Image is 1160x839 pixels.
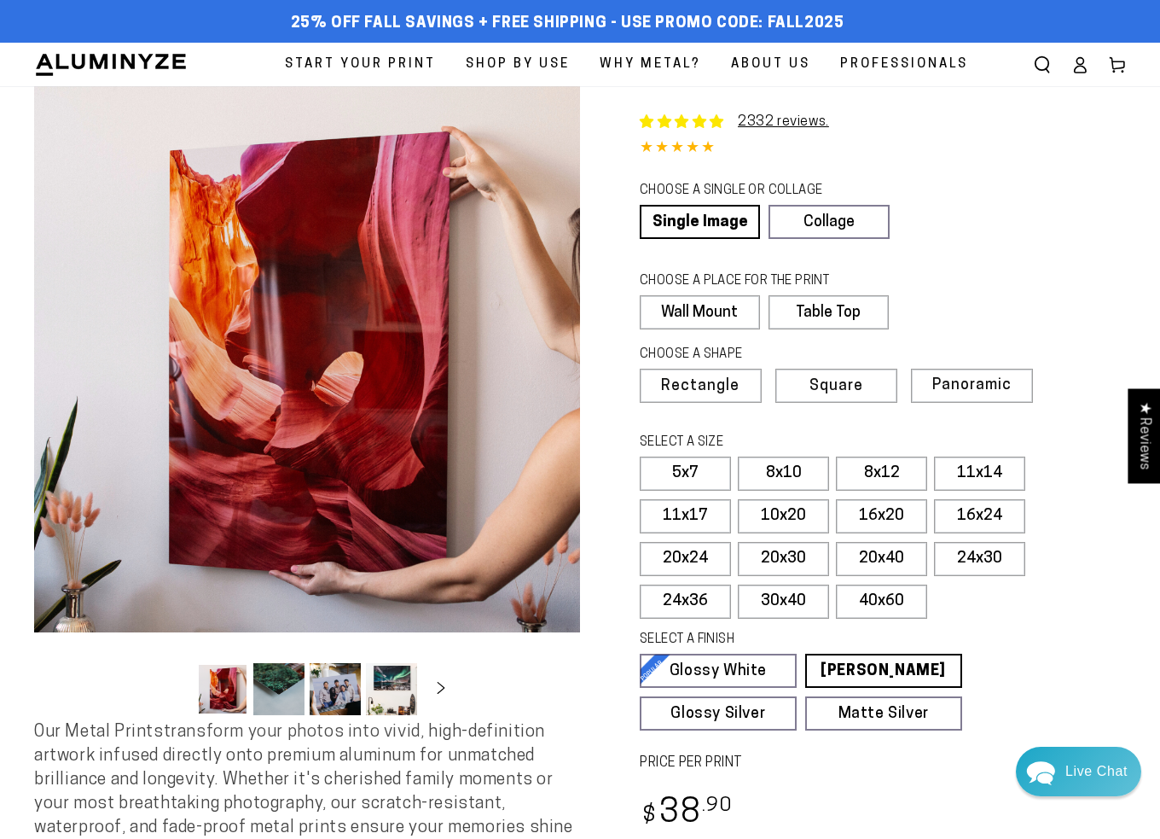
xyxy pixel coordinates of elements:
label: 11x14 [934,457,1025,491]
label: 8x12 [836,457,927,491]
legend: SELECT A SIZE [640,434,925,452]
label: 20x40 [836,542,927,576]
span: Square [809,379,863,394]
label: 24x36 [640,585,731,619]
span: Start Your Print [285,53,436,76]
a: Start Your Print [272,43,449,86]
label: PRICE PER PRINT [640,754,1126,773]
label: 5x7 [640,457,731,491]
media-gallery: Gallery Viewer [34,86,580,720]
label: 30x40 [738,585,829,619]
sup: .90 [702,796,733,816]
span: $ [642,805,657,828]
a: Professionals [827,43,981,86]
span: 25% off FALL Savings + Free Shipping - Use Promo Code: FALL2025 [291,15,844,33]
div: Contact Us Directly [1065,747,1128,796]
a: About Us [718,43,823,86]
div: 4.85 out of 5.0 stars [640,137,1126,161]
button: Load image 2 in gallery view [253,663,304,715]
img: Aluminyze [34,52,188,78]
button: Load image 1 in gallery view [197,663,248,715]
label: 20x30 [738,542,829,576]
legend: CHOOSE A SHAPE [640,346,875,364]
label: 10x20 [738,499,829,533]
label: 24x30 [934,542,1025,576]
div: Click to open Judge.me floating reviews tab [1128,388,1160,483]
button: Slide left [154,671,192,708]
a: Glossy Silver [640,696,797,731]
a: 2332 reviews. [738,115,829,129]
label: Table Top [768,295,889,329]
div: Chat widget toggle [1016,747,1141,796]
a: Single Image [640,205,760,239]
label: 16x24 [934,499,1025,533]
span: Professionals [840,53,968,76]
label: 8x10 [738,457,829,491]
button: Load image 4 in gallery view [366,663,417,715]
label: 16x20 [836,499,927,533]
a: Glossy White [640,654,797,688]
label: 40x60 [836,585,927,619]
button: Slide right [422,671,460,708]
span: Why Metal? [600,53,701,76]
bdi: 38 [640,797,733,830]
label: 20x24 [640,542,731,576]
a: Collage [768,205,889,239]
a: Why Metal? [587,43,714,86]
summary: Search our site [1024,46,1061,84]
span: Rectangle [661,379,739,394]
a: [PERSON_NAME] [805,654,962,688]
legend: SELECT A FINISH [640,631,925,650]
span: Shop By Use [466,53,570,76]
button: Load image 3 in gallery view [310,663,361,715]
span: About Us [731,53,810,76]
legend: CHOOSE A SINGLE OR COLLAGE [640,182,873,201]
span: Panoramic [932,377,1012,393]
a: Matte Silver [805,696,962,731]
label: Wall Mount [640,295,760,329]
a: Shop By Use [453,43,583,86]
label: 11x17 [640,499,731,533]
legend: CHOOSE A PLACE FOR THE PRINT [640,272,873,291]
